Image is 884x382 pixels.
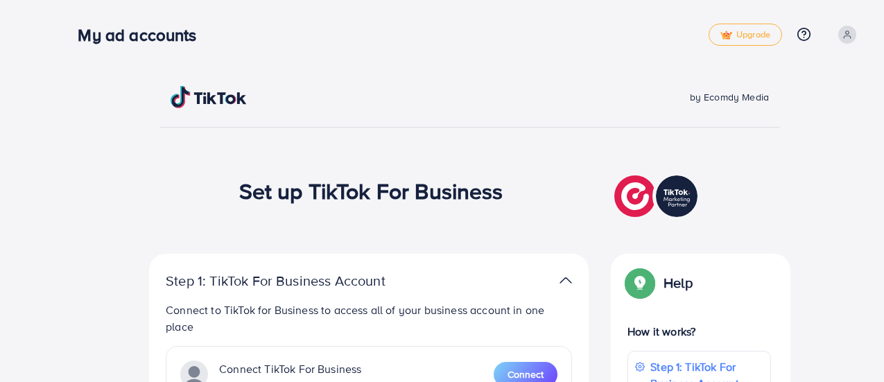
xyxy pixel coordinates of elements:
img: TikTok partner [560,270,572,290]
img: Popup guide [627,270,652,295]
span: by Ecomdy Media [690,90,769,104]
a: tickUpgrade [709,24,782,46]
img: tick [720,31,732,40]
span: Connect [508,367,544,381]
img: TikTok [171,86,247,108]
img: TikTok partner [614,172,701,220]
p: How it works? [627,323,771,340]
span: Upgrade [720,30,770,40]
h1: Set up TikTok For Business [239,177,503,204]
p: Help [664,275,693,291]
p: Connect to TikTok for Business to access all of your business account in one place [166,302,572,335]
p: Step 1: TikTok For Business Account [166,272,429,289]
h3: My ad accounts [78,25,207,45]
